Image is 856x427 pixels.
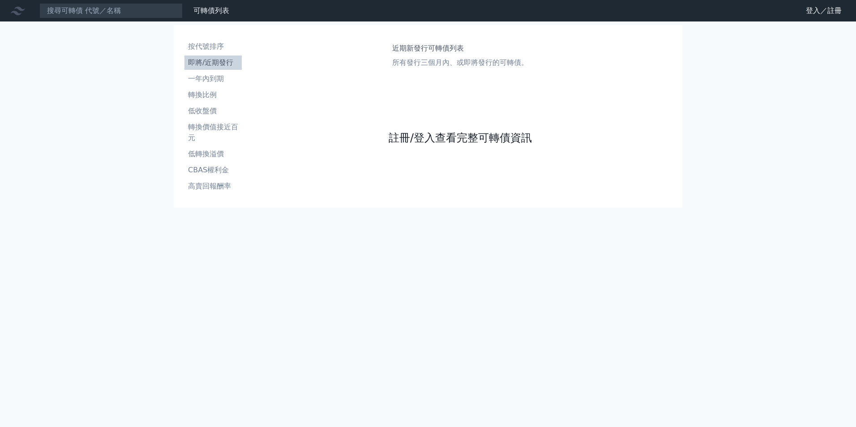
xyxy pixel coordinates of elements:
a: CBAS權利金 [184,163,242,177]
a: 轉換比例 [184,88,242,102]
li: 即將/近期發行 [184,57,242,68]
a: 即將/近期發行 [184,56,242,70]
a: 可轉債列表 [193,6,229,15]
li: 低轉換溢價 [184,149,242,159]
li: 高賣回報酬率 [184,181,242,192]
li: 低收盤價 [184,106,242,116]
p: 所有發行三個月內、或即將發行的可轉債。 [392,57,528,68]
a: 登入／註冊 [799,4,849,18]
li: 一年內到期 [184,73,242,84]
a: 按代號排序 [184,39,242,54]
h1: 近期新發行可轉債列表 [392,43,528,54]
li: 按代號排序 [184,41,242,52]
a: 高賣回報酬率 [184,179,242,193]
a: 低轉換溢價 [184,147,242,161]
a: 低收盤價 [184,104,242,118]
a: 一年內到期 [184,72,242,86]
a: 轉換價值接近百元 [184,120,242,145]
a: 註冊/登入查看完整可轉債資訊 [389,131,532,145]
input: 搜尋可轉債 代號／名稱 [39,3,183,18]
li: 轉換價值接近百元 [184,122,242,143]
li: CBAS權利金 [184,165,242,175]
li: 轉換比例 [184,90,242,100]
